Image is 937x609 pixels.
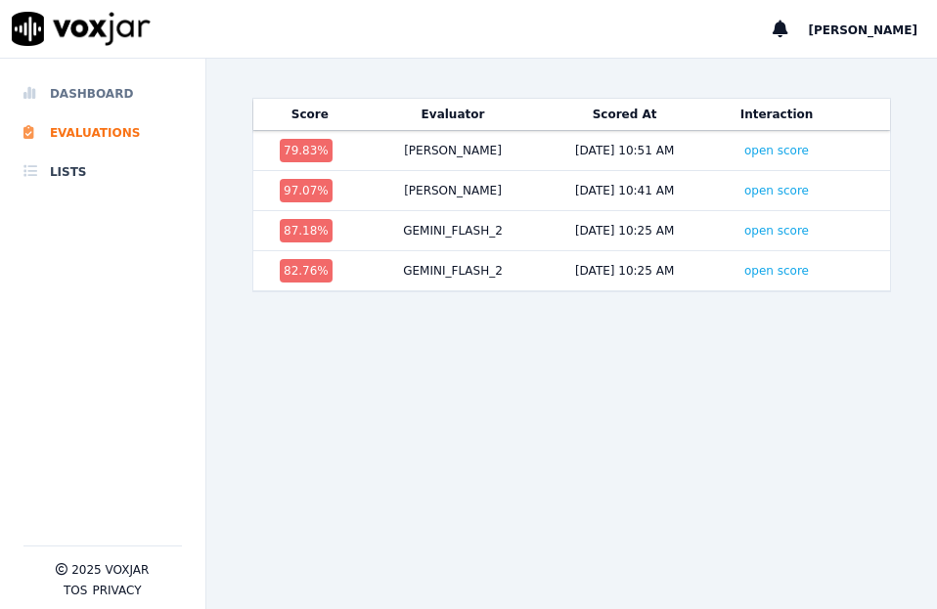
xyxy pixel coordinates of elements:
div: 97.07 % [280,179,333,202]
button: Evaluator [422,107,485,122]
div: GEMINI_FLASH_2 [403,263,503,279]
div: [DATE] 10:51 AM [575,143,674,158]
a: open score [744,144,809,157]
div: GEMINI_FLASH_2 [403,223,503,239]
div: 82.76 % [280,259,333,283]
button: Score [291,107,329,122]
div: [PERSON_NAME] [404,143,502,158]
button: Interaction [740,107,814,122]
div: [DATE] 10:41 AM [575,183,674,198]
a: open score [744,264,809,278]
img: voxjar logo [12,12,151,46]
button: TOS [64,583,87,598]
a: open score [744,224,809,238]
div: 79.83 % [280,139,333,162]
a: open score [744,184,809,197]
div: [DATE] 10:25 AM [575,223,674,239]
span: [PERSON_NAME] [808,23,917,37]
a: Lists [23,152,182,192]
div: [DATE] 10:25 AM [575,263,674,279]
div: [PERSON_NAME] [404,183,502,198]
a: Dashboard [23,74,182,113]
button: [PERSON_NAME] [808,18,937,41]
button: Scored At [593,107,657,122]
a: Evaluations [23,113,182,152]
p: 2025 Voxjar [71,562,149,578]
button: Privacy [92,583,141,598]
div: 87.18 % [280,219,333,242]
